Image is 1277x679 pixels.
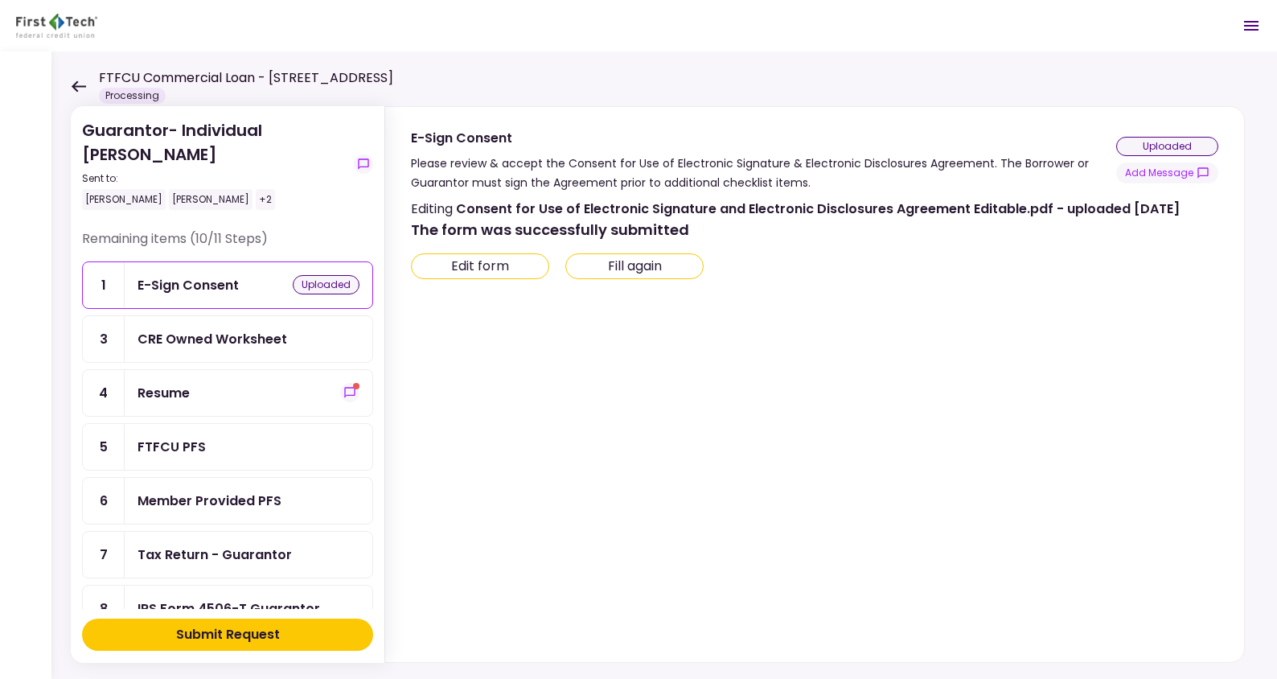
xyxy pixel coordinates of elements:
div: Member Provided PFS [138,491,281,511]
div: 5 [83,424,125,470]
button: show-messages [1116,163,1218,183]
a: 5FTFCU PFS [82,423,373,471]
a: 7Tax Return - Guarantor [82,531,373,578]
div: CRE Owned Worksheet [138,329,287,349]
div: 8 [83,586,125,632]
div: Please review & accept the Consent for Use of Electronic Signature & Electronic Disclosures Agree... [411,154,1116,192]
a: 6Member Provided PFS [82,477,373,525]
strong: Consent for Use of Electronic Signature and Electronic Disclosures Agreement Editable.pdf - uploa... [456,200,1180,218]
div: E-Sign Consent [411,128,1116,148]
div: [PERSON_NAME] [169,189,253,210]
div: Resume [138,383,190,403]
div: Submit Request [176,625,280,644]
div: Sent to: [82,171,347,186]
a: 8IRS Form 4506-T Guarantor [82,585,373,632]
div: +2 [256,189,275,210]
div: Remaining items (10/11 Steps) [82,229,373,261]
div: E-Sign Consent [138,275,239,295]
a: 1E-Sign Consentuploaded [82,261,373,309]
div: E-Sign ConsentPlease review & accept the Consent for Use of Electronic Signature & Electronic Dis... [384,106,1245,663]
div: Editing [411,199,1215,219]
h1: FTFCU Commercial Loan - [STREET_ADDRESS] [99,68,393,88]
button: Open menu [1232,6,1271,45]
div: 3 [83,316,125,362]
button: show-messages [354,154,373,174]
div: uploaded [293,275,359,294]
div: Tax Return - Guarantor [138,545,292,565]
a: 3CRE Owned Worksheet [82,315,373,363]
div: 1 [83,262,125,308]
button: Edit form [411,253,549,279]
div: uploaded [1116,137,1218,156]
div: The form was successfully submitted [411,219,1215,241]
div: 7 [83,532,125,578]
button: Submit Request [82,619,373,651]
button: show-messages [340,383,359,402]
div: Processing [99,88,166,104]
div: 4 [83,370,125,416]
button: Fill again [565,253,704,279]
div: Guarantor- Individual [PERSON_NAME] [82,118,347,210]
div: IRS Form 4506-T Guarantor [138,599,320,619]
div: [PERSON_NAME] [82,189,166,210]
a: 4Resumeshow-messages [82,369,373,417]
div: 6 [83,478,125,524]
div: FTFCU PFS [138,437,206,457]
img: Partner icon [16,14,97,38]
